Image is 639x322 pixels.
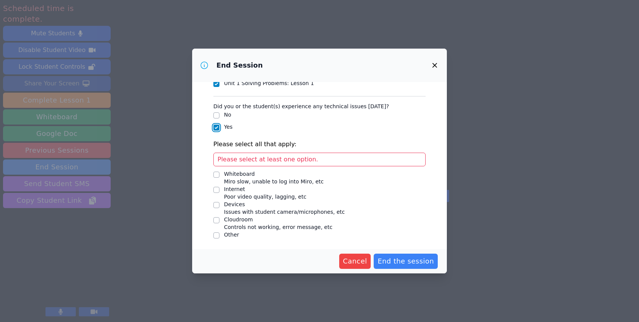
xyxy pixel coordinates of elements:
[216,61,263,70] h3: End Session
[339,254,371,269] button: Cancel
[224,185,306,193] div: Internet
[213,99,389,111] legend: Did you or the student(s) experience any technical issues [DATE]?
[224,231,239,238] div: Other
[224,224,332,230] span: Controls not working, error message, etc
[374,254,438,269] button: End the session
[224,124,233,130] label: Yes
[224,216,332,223] div: Cloudroom
[213,140,426,149] p: Please select all that apply:
[218,156,318,163] span: Please select at least one option.
[224,209,345,215] span: Issues with student camera/microphones, etc
[224,194,306,200] span: Poor video quality, lagging, etc
[224,170,324,178] div: Whiteboard
[377,256,434,267] span: End the session
[224,79,314,87] div: Unit 1 Solving Problems : Lesson 1
[224,112,231,118] label: No
[343,256,367,267] span: Cancel
[224,200,345,208] div: Devices
[224,178,324,185] span: Miro slow, unable to log into Miro, etc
